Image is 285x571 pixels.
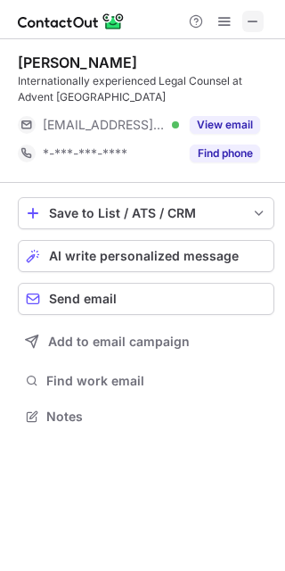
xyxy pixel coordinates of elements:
button: Reveal Button [190,145,260,162]
div: [PERSON_NAME] [18,54,137,71]
button: AI write personalized message [18,240,274,272]
span: Find work email [46,373,267,389]
span: [EMAIL_ADDRESS][DOMAIN_NAME] [43,117,166,133]
span: Send email [49,292,117,306]
button: Send email [18,283,274,315]
img: ContactOut v5.3.10 [18,11,125,32]
button: Add to email campaign [18,326,274,358]
div: Save to List / ATS / CRM [49,206,243,220]
div: Internationally experienced Legal Counsel at Advent [GEOGRAPHIC_DATA] [18,73,274,105]
span: AI write personalized message [49,249,239,263]
button: Find work email [18,368,274,393]
span: Notes [46,409,267,425]
span: Add to email campaign [48,335,190,349]
button: Reveal Button [190,116,260,134]
button: Notes [18,404,274,429]
button: save-profile-one-click [18,197,274,229]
